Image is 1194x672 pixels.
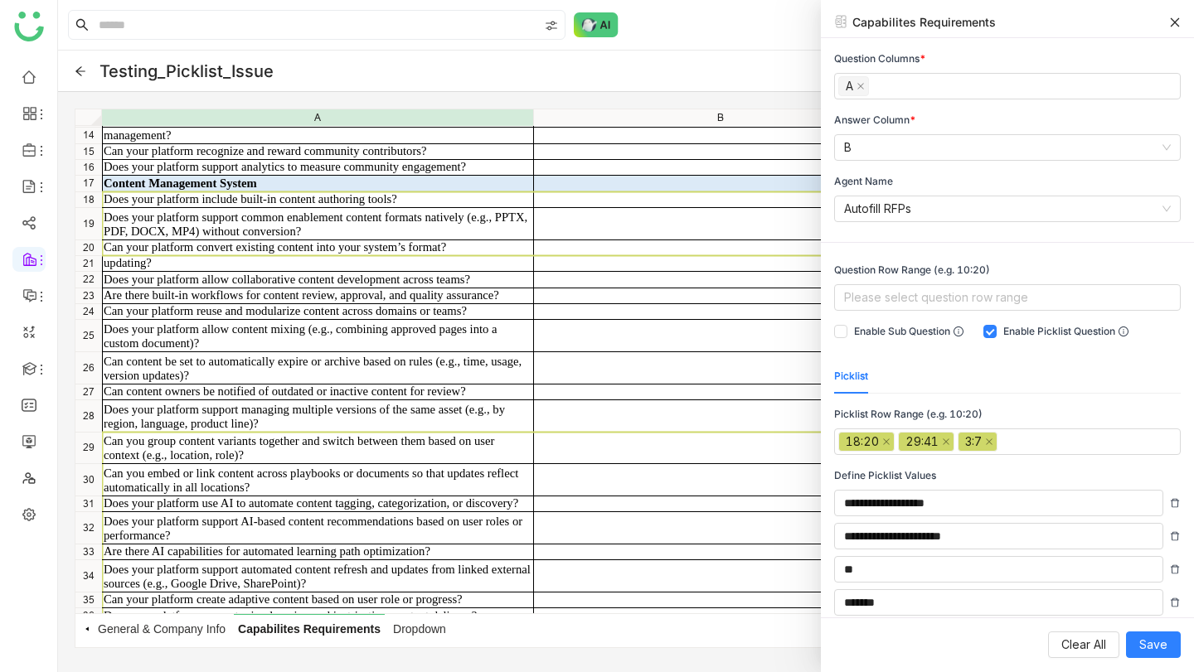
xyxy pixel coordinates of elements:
div: Picklist Row Range (e.g. 10:20) [834,407,1181,422]
div: Agent Name [834,174,1181,189]
div: A [846,77,853,95]
div: Answer Column [834,113,1181,128]
div: 18:20 [846,433,879,451]
span: Save [1139,636,1167,654]
img: search-type.svg [545,19,558,32]
nz-select-item: Autofill RFPs [844,196,1171,221]
span: General & Company Info [94,614,230,643]
button: Clear All [1048,631,1119,658]
div: 29:41 [905,433,939,451]
nz-select-item: 3:7 [958,432,997,452]
nz-select-item: 18:20 [838,432,895,452]
button: Picklist [834,369,868,384]
img: excel.svg [834,15,847,28]
nz-select-item: A [838,76,869,96]
div: Capabilites Requirements [852,13,996,31]
div: Question Row Range (e.g. 10:20) [834,263,1181,278]
div: Define Picklist Values [834,468,1181,483]
span: Clear All [1061,636,1106,654]
button: Save [1126,631,1181,658]
div: 3:7 [965,433,982,451]
img: ask-buddy-normal.svg [574,12,619,37]
div: Question Columns [834,51,1181,66]
span: Enable Picklist Question [997,324,1135,339]
img: logo [14,12,44,41]
div: Testing_Picklist_Issue [99,61,274,81]
span: Capabilites Requirements [234,614,385,643]
span: Enable Sub Question [847,324,970,339]
nz-select-item: 29:41 [898,432,954,452]
span: Dropdown [389,614,450,643]
nz-select-item: B [844,135,1171,160]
